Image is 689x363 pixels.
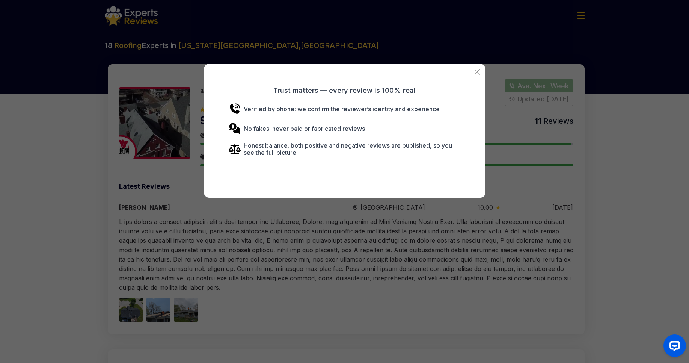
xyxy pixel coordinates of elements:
[229,103,461,115] p: Verified by phone: we confirm the reviewer’s identity and experience
[229,142,461,156] p: Honest balance: both positive and negative reviews are published, so you see the full picture
[657,331,689,363] iframe: OpenWidget widget
[475,69,480,75] img: categoryImgae
[229,123,461,135] p: No fakes: never paid or fabricated reviews
[229,86,461,95] p: Trust matters — every review is 100% real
